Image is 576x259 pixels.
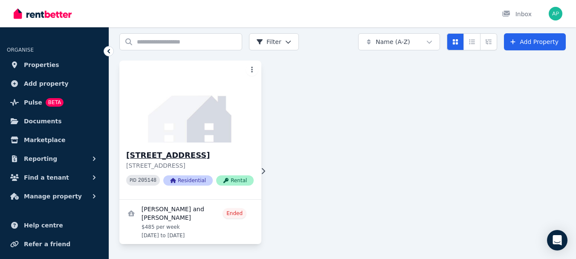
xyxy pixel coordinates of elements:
a: 2/120 Surrey Road, RIVERVALE[STREET_ADDRESS][STREET_ADDRESS]PID 205148ResidentialRental [119,61,261,199]
button: Name (A-Z) [358,33,440,50]
a: Marketplace [7,131,102,148]
div: Inbox [502,10,532,18]
span: BETA [46,98,64,107]
span: Marketplace [24,135,65,145]
h3: [STREET_ADDRESS] [126,149,254,161]
button: More options [246,64,258,76]
a: Add Property [504,33,566,50]
img: Anastasia Permana [549,7,562,20]
button: Filter [249,33,299,50]
span: Manage property [24,191,82,201]
span: Name (A-Z) [376,38,410,46]
span: Documents [24,116,62,126]
span: Find a tenant [24,172,69,183]
button: Card view [447,33,464,50]
span: Add property [24,79,69,89]
span: Help centre [24,220,63,230]
a: Help centre [7,217,102,234]
button: Manage property [7,188,102,205]
div: View options [447,33,497,50]
span: Refer a friend [24,239,70,249]
span: Properties [24,60,59,70]
a: PulseBETA [7,94,102,111]
span: ORGANISE [7,47,34,53]
span: Filter [256,38,281,46]
button: Compact list view [463,33,480,50]
span: Rental [216,175,254,186]
button: Expanded list view [480,33,497,50]
span: Pulse [24,97,42,108]
a: Properties [7,56,102,73]
span: Reporting [24,154,57,164]
a: Refer a friend [7,236,102,253]
img: 2/120 Surrey Road, RIVERVALE [116,58,265,145]
a: Add property [7,75,102,92]
a: Documents [7,113,102,130]
span: Residential [163,175,213,186]
div: Open Intercom Messenger [547,230,567,250]
code: 205148 [138,178,156,183]
a: View details for Wendy Dang and Patthana Savann [119,200,261,244]
img: RentBetter [14,7,72,20]
small: PID [130,178,136,183]
button: Reporting [7,150,102,167]
p: [STREET_ADDRESS] [126,161,254,170]
button: Find a tenant [7,169,102,186]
